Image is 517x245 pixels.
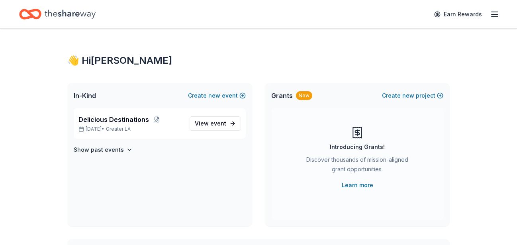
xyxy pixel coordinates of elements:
[74,145,133,155] button: Show past events
[429,7,487,22] a: Earn Rewards
[74,145,124,155] h4: Show past events
[402,91,414,100] span: new
[106,126,131,132] span: Greater LA
[208,91,220,100] span: new
[188,91,246,100] button: Createnewevent
[210,120,226,127] span: event
[78,115,149,124] span: Delicious Destinations
[342,180,373,190] a: Learn more
[190,116,241,131] a: View event
[330,142,385,152] div: Introducing Grants!
[296,91,312,100] div: New
[78,126,183,132] p: [DATE] •
[195,119,226,128] span: View
[19,5,96,24] a: Home
[74,91,96,100] span: In-Kind
[303,155,411,177] div: Discover thousands of mission-aligned grant opportunities.
[382,91,443,100] button: Createnewproject
[67,54,450,67] div: 👋 Hi [PERSON_NAME]
[271,91,293,100] span: Grants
